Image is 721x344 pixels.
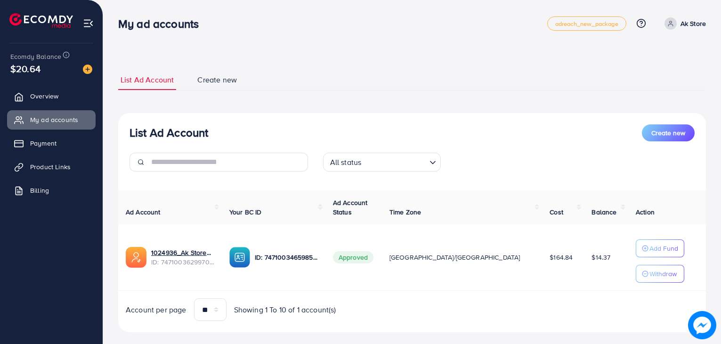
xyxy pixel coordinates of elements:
span: Payment [30,139,57,148]
span: Create new [197,74,237,85]
span: Cost [550,207,563,217]
span: Your BC ID [229,207,262,217]
img: ic-ads-acc.e4c84228.svg [126,247,146,268]
span: Product Links [30,162,71,172]
a: My ad accounts [7,110,96,129]
span: Time Zone [389,207,421,217]
img: menu [83,18,94,29]
span: Showing 1 To 10 of 1 account(s) [234,304,336,315]
p: Ak Store [680,18,706,29]
button: Add Fund [636,239,684,257]
span: Approved [333,251,373,263]
span: ID: 7471003629970210817 [151,257,214,267]
img: image [83,65,92,74]
span: [GEOGRAPHIC_DATA]/[GEOGRAPHIC_DATA] [389,253,520,262]
img: logo [9,13,73,28]
h3: List Ad Account [130,126,208,139]
span: $20.64 [10,62,41,75]
img: image [688,311,716,339]
span: Billing [30,186,49,195]
span: Create new [651,128,685,138]
a: Billing [7,181,96,200]
a: Product Links [7,157,96,176]
span: Overview [30,91,58,101]
p: ID: 7471003465985064977 [255,252,318,263]
img: ic-ba-acc.ded83a64.svg [229,247,250,268]
span: All status [328,156,364,169]
span: List Ad Account [121,74,174,85]
span: Ad Account [126,207,161,217]
div: Search for option [323,153,441,172]
p: Add Fund [649,243,678,254]
a: Payment [7,134,96,153]
a: Overview [7,87,96,106]
button: Withdraw [636,265,684,283]
p: Withdraw [649,268,677,279]
span: Ecomdy Balance [10,52,61,61]
a: adreach_new_package [547,16,626,31]
input: Search for option [364,154,425,169]
span: adreach_new_package [555,21,618,27]
a: Ak Store [661,17,706,30]
h3: My ad accounts [118,17,206,31]
span: Balance [591,207,616,217]
span: Account per page [126,304,186,315]
button: Create new [642,124,695,141]
div: <span class='underline'>1024936_Ak Store_1739478585720</span></br>7471003629970210817 [151,248,214,267]
span: My ad accounts [30,115,78,124]
span: Ad Account Status [333,198,368,217]
a: 1024936_Ak Store_1739478585720 [151,248,214,257]
span: $14.37 [591,253,610,262]
span: Action [636,207,655,217]
span: $164.84 [550,253,573,262]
